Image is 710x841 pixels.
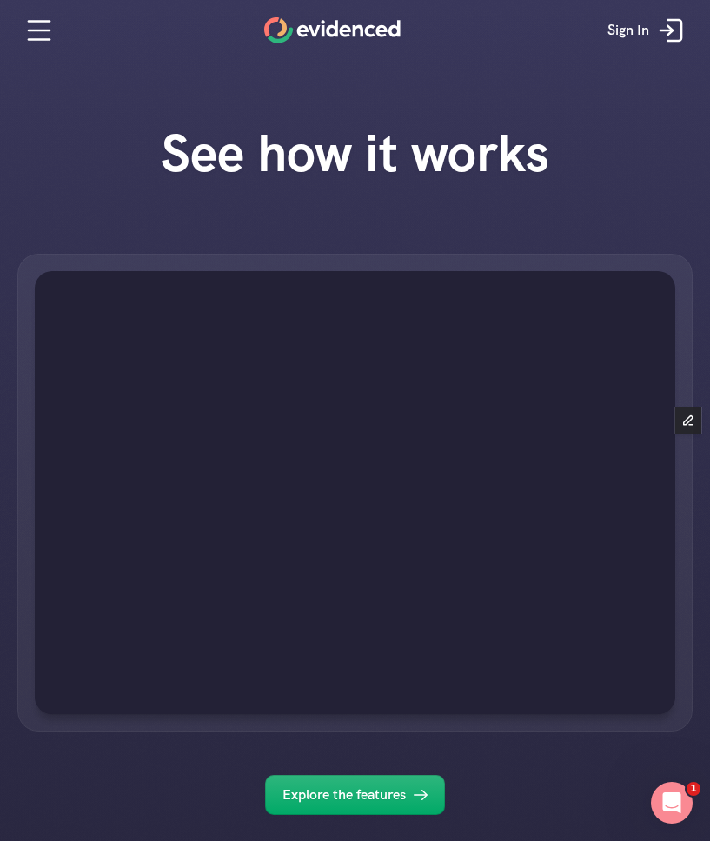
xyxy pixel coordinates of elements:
a: Sign In [594,4,701,56]
button: Edit Framer Content [675,407,701,434]
a: Home [264,17,401,43]
p: Explore the features [282,784,406,806]
p: Sign In [607,19,649,42]
a: Explore the features [265,775,445,815]
iframe: Intercom live chat [651,782,693,824]
span: 1 [687,782,700,796]
h1: See how it works [13,122,697,184]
